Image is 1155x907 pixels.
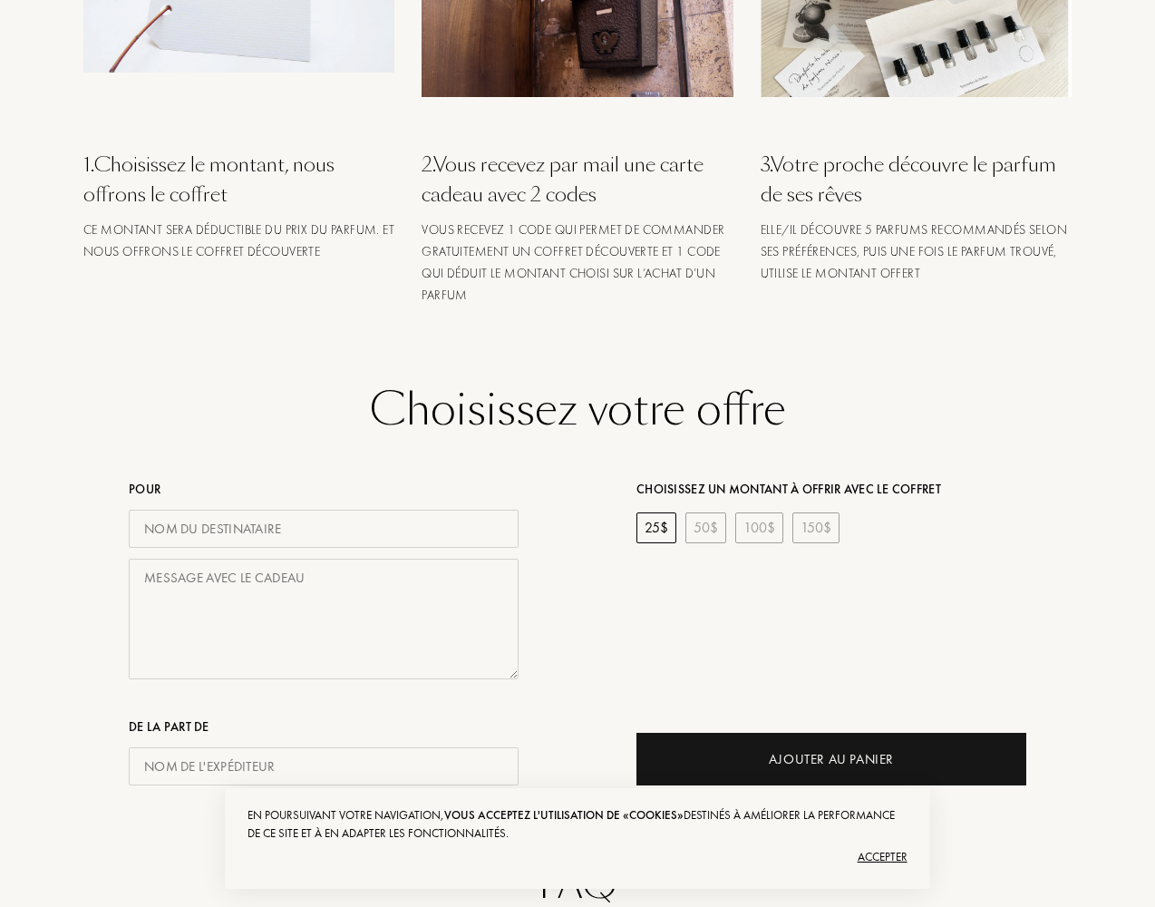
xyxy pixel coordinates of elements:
[636,480,1026,499] div: Choisissez un montant à offrir avec le coffret
[422,219,733,306] div: Vous recevez 1 code qui permet de commander gratuitement un coffret découverte et 1 code qui dédu...
[83,150,394,210] div: 1 . Choisissez le montant, nous offrons le coffret
[129,510,519,549] input: Nom du destinataire
[129,747,519,786] input: Nom de l'expéditeur
[422,150,733,210] div: 2 . Vous recevez par mail une carte cadeau avec 2 codes
[685,512,726,543] div: 50 $
[70,378,1085,441] h2: Choisissez votre offre
[761,219,1072,284] div: Elle/il découvre 5 parfums recommandés selon ses préférences, puis une fois le parfum trouvé, uti...
[792,512,840,543] div: 150 $
[761,150,1072,210] div: 3 . Votre proche découvre le parfum de ses rêves
[247,806,907,843] div: En poursuivant votre navigation, destinés à améliorer la performance de ce site et à en adapter l...
[83,219,394,262] div: Ce montant sera déductible du prix du parfum. Et nous offrons le coffret découverte
[247,843,907,872] div: Accepter
[769,749,894,770] div: Ajouter au Panier
[129,717,519,736] div: De la part de
[129,480,519,499] div: Pour
[444,807,684,823] span: vous acceptez l'utilisation de «cookies»
[636,512,676,543] div: 25 $
[735,512,783,543] div: 100 $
